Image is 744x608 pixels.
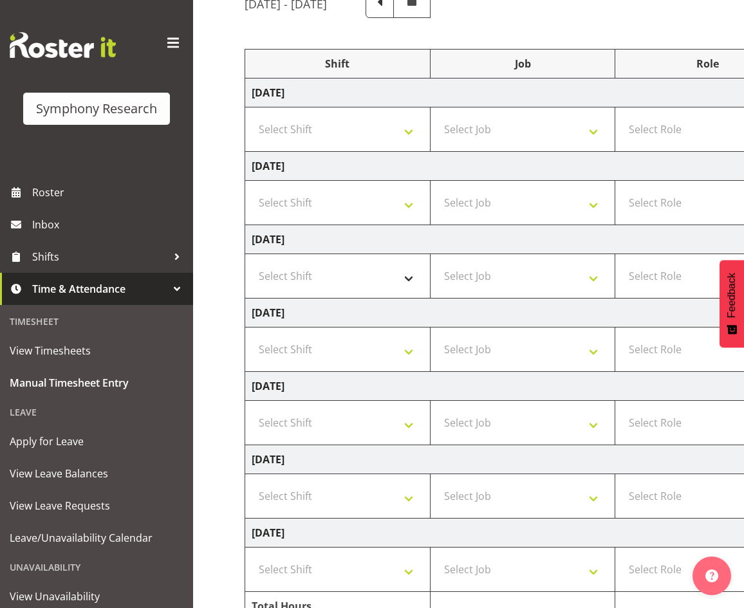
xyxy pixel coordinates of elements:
a: View Timesheets [3,335,190,367]
div: Unavailability [3,554,190,580]
div: Leave [3,399,190,425]
a: Leave/Unavailability Calendar [3,522,190,554]
div: Shift [252,56,423,71]
a: Manual Timesheet Entry [3,367,190,399]
span: View Leave Balances [10,464,183,483]
img: help-xxl-2.png [705,569,718,582]
div: Job [437,56,609,71]
span: View Timesheets [10,341,183,360]
a: Apply for Leave [3,425,190,457]
span: Time & Attendance [32,279,167,299]
span: Roster [32,183,187,202]
button: Feedback - Show survey [720,260,744,347]
a: View Leave Balances [3,457,190,490]
span: Manual Timesheet Entry [10,373,183,392]
a: View Leave Requests [3,490,190,522]
span: Shifts [32,247,167,266]
span: Feedback [726,273,738,318]
span: View Leave Requests [10,496,183,515]
div: Timesheet [3,308,190,335]
span: View Unavailability [10,587,183,606]
span: Leave/Unavailability Calendar [10,528,183,548]
div: Symphony Research [36,99,157,118]
span: Apply for Leave [10,432,183,451]
span: Inbox [32,215,187,234]
img: Rosterit website logo [10,32,116,58]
